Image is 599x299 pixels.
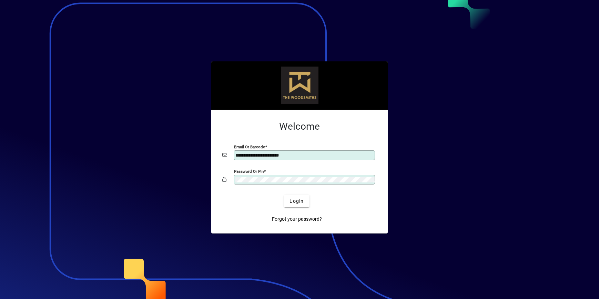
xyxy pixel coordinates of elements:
[269,213,325,225] a: Forgot your password?
[290,198,304,205] span: Login
[284,195,309,207] button: Login
[222,121,377,132] h2: Welcome
[234,169,264,174] mat-label: Password or Pin
[234,144,265,149] mat-label: Email or Barcode
[272,216,322,223] span: Forgot your password?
